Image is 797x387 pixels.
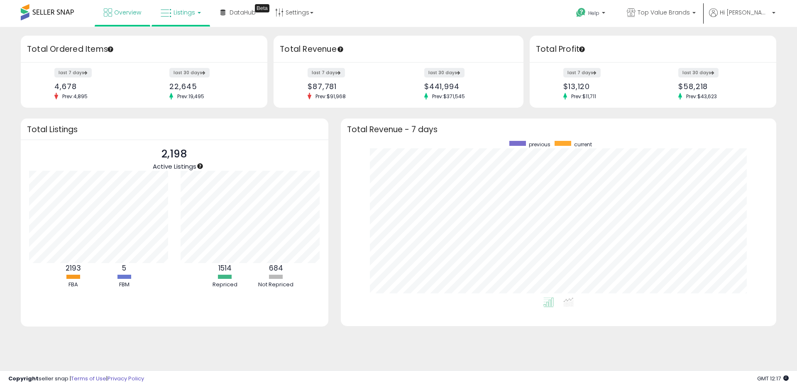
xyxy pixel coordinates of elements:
[122,263,126,273] b: 5
[153,146,196,162] p: 2,198
[58,93,92,100] span: Prev: 4,895
[311,93,350,100] span: Prev: $91,968
[280,44,517,55] h3: Total Revenue
[218,263,232,273] b: 1514
[424,68,465,77] label: last 30 days
[308,68,345,77] label: last 7 days
[529,141,550,148] span: previous
[536,44,770,55] h3: Total Profit
[709,8,775,27] a: Hi [PERSON_NAME]
[173,93,208,100] span: Prev: 19,495
[574,141,592,148] span: current
[308,82,392,91] div: $87,781
[114,8,141,17] span: Overview
[27,126,322,133] h3: Total Listings
[424,82,509,91] div: $441,994
[567,93,600,100] span: Prev: $11,711
[428,93,469,100] span: Prev: $371,545
[638,8,690,17] span: Top Value Brands
[678,68,719,77] label: last 30 days
[269,263,283,273] b: 684
[66,263,81,273] b: 2193
[576,7,586,18] i: Get Help
[563,82,647,91] div: $13,120
[169,82,253,91] div: 22,645
[107,46,114,53] div: Tooltip anchor
[347,126,770,133] h3: Total Revenue - 7 days
[54,68,92,77] label: last 7 days
[48,281,98,289] div: FBA
[99,281,149,289] div: FBM
[563,68,601,77] label: last 7 days
[720,8,770,17] span: Hi [PERSON_NAME]
[169,68,210,77] label: last 30 days
[678,82,762,91] div: $58,218
[174,8,195,17] span: Listings
[200,281,250,289] div: Repriced
[54,82,138,91] div: 4,678
[682,93,721,100] span: Prev: $43,623
[570,1,614,27] a: Help
[255,4,269,12] div: Tooltip anchor
[251,281,301,289] div: Not Repriced
[588,10,599,17] span: Help
[337,46,344,53] div: Tooltip anchor
[230,8,256,17] span: DataHub
[153,162,196,171] span: Active Listings
[27,44,261,55] h3: Total Ordered Items
[578,46,586,53] div: Tooltip anchor
[196,162,204,170] div: Tooltip anchor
